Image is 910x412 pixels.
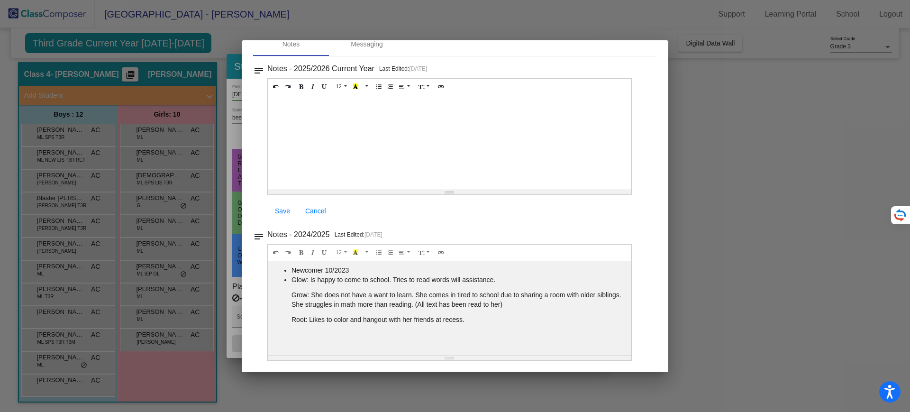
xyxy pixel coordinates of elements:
button: More Color [361,247,371,258]
button: Redo (CTRL+Y) [282,81,293,92]
button: Bold (CTRL+B) [296,247,308,258]
p: Last Edited: [379,64,427,73]
button: Ordered list (CTRL+SHIFT+NUM8) [384,247,396,258]
p: Root: Likes to color and hangout with her friends at recess. [291,315,627,324]
button: Undo (CTRL+Z) [270,81,282,92]
h3: Notes - 2025/2026 Current Year [267,62,374,75]
button: Bold (CTRL+B) [296,81,308,92]
button: Ordered list (CTRL+SHIFT+NUM8) [384,81,396,92]
div: Resize [268,190,631,194]
button: Underline (CTRL+U) [318,247,330,258]
button: Line Height [416,81,433,92]
button: Italic (CTRL+I) [307,81,319,92]
li: Newcomer 10/2023 [291,266,627,275]
span: 12 [336,83,342,89]
button: More Color [361,81,371,92]
span: [DATE] [364,231,382,238]
button: Line Height [416,247,433,258]
span: 12 [336,249,342,255]
button: Underline (CTRL+U) [318,81,330,92]
button: Link (CTRL+K) [435,247,447,258]
p: Grow: She does not have a want to learn. She comes in tired to school due to sharing a room with ... [291,290,627,309]
p: Glow: Is happy to come to school. Tries to read words will assistance. [291,275,627,284]
button: Undo (CTRL+Z) [270,247,282,258]
mat-icon: notes [253,62,264,73]
button: Unordered list (CTRL+SHIFT+NUM7) [373,81,385,92]
button: Redo (CTRL+Y) [282,247,293,258]
button: Font Size [333,247,350,258]
div: Resize [268,356,631,360]
span: Save [275,207,290,215]
button: Paragraph [396,81,413,92]
button: Recent Color [350,247,362,258]
button: Recent Color [350,81,362,92]
span: [DATE] [409,65,427,72]
p: Last Edited: [335,230,382,239]
div: Messaging [351,39,383,49]
button: Unordered list (CTRL+SHIFT+NUM7) [373,247,385,258]
button: Paragraph [396,247,413,258]
span: Cancel [305,207,326,215]
mat-icon: notes [253,228,264,239]
h3: Notes - 2024/2025 [267,228,330,241]
div: Notes [282,39,300,49]
button: Italic (CTRL+I) [307,247,319,258]
button: Link (CTRL+K) [435,81,447,92]
button: Font Size [333,81,350,92]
